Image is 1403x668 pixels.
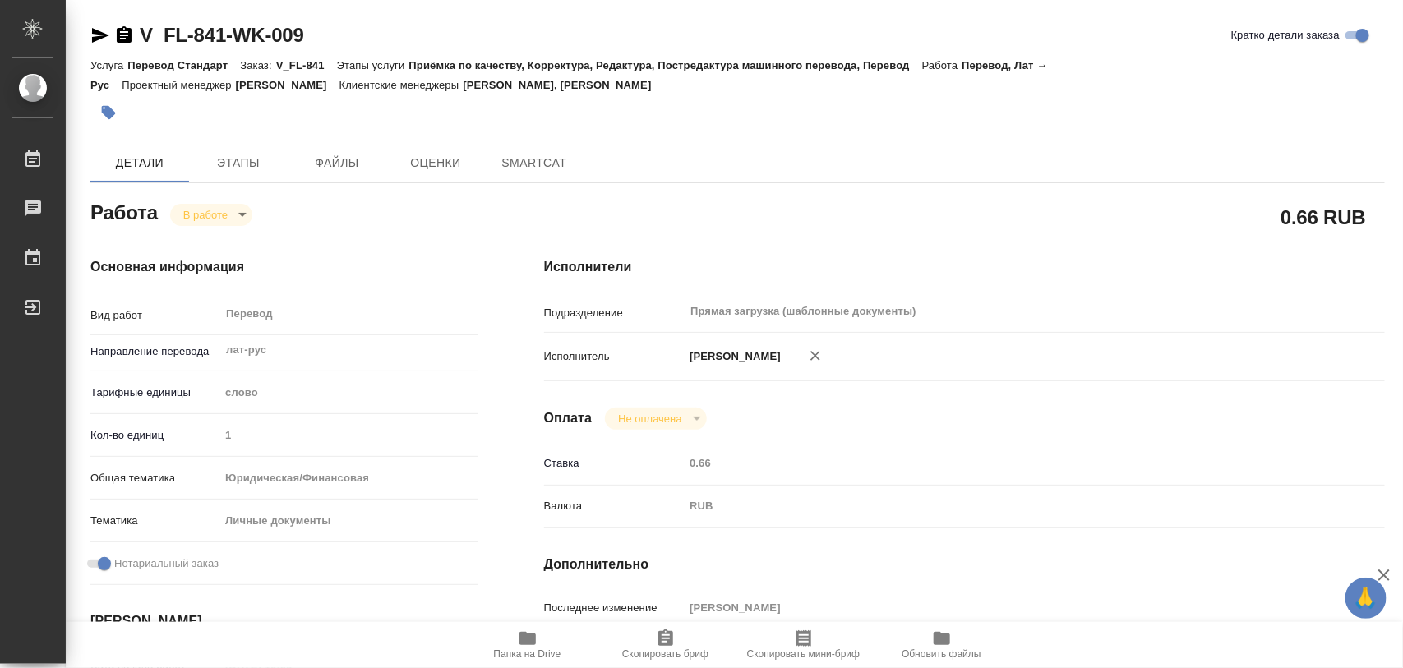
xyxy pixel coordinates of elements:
span: Скопировать бриф [622,648,708,660]
button: В работе [178,208,233,222]
button: Скопировать ссылку для ЯМессенджера [90,25,110,45]
span: Нотариальный заказ [114,555,219,572]
input: Пустое поле [684,596,1314,620]
p: Последнее изменение [544,600,685,616]
h4: Исполнители [544,257,1385,277]
button: Папка на Drive [459,622,597,668]
p: Исполнитель [544,348,685,365]
p: Тематика [90,513,219,529]
div: RUB [684,492,1314,520]
span: Оценки [396,153,475,173]
div: слово [219,379,478,407]
button: Скопировать бриф [597,622,735,668]
h4: Основная информация [90,257,478,277]
p: Подразделение [544,305,685,321]
span: Файлы [298,153,376,173]
span: Скопировать мини-бриф [747,648,860,660]
button: 🙏 [1345,578,1387,619]
span: 🙏 [1352,581,1380,615]
input: Пустое поле [219,423,478,447]
span: Этапы [199,153,278,173]
p: Общая тематика [90,470,219,486]
button: Не оплачена [613,412,686,426]
p: Вид работ [90,307,219,324]
div: Юридическая/Финансовая [219,464,478,492]
h4: Оплата [544,408,593,428]
span: Папка на Drive [494,648,561,660]
p: Проектный менеджер [122,79,235,91]
p: Валюта [544,498,685,514]
button: Добавить тэг [90,94,127,131]
span: Обновить файлы [902,648,981,660]
button: Скопировать мини-бриф [735,622,873,668]
p: Приёмка по качеству, Корректура, Редактура, Постредактура машинного перевода, Перевод [408,59,921,71]
h2: Работа [90,196,158,226]
h4: Дополнительно [544,555,1385,574]
span: Кратко детали заказа [1231,27,1340,44]
button: Обновить файлы [873,622,1011,668]
p: Работа [922,59,962,71]
p: Ставка [544,455,685,472]
a: V_FL-841-WK-009 [140,24,304,46]
p: Клиентские менеджеры [339,79,464,91]
p: Заказ: [240,59,275,71]
button: Скопировать ссылку [114,25,134,45]
p: [PERSON_NAME], [PERSON_NAME] [463,79,663,91]
div: В работе [170,204,252,226]
input: Пустое поле [684,451,1314,475]
p: Этапы услуги [337,59,409,71]
div: В работе [605,408,706,430]
span: Детали [100,153,179,173]
p: [PERSON_NAME] [684,348,781,365]
div: Личные документы [219,507,478,535]
p: Услуга [90,59,127,71]
p: Тарифные единицы [90,385,219,401]
p: Направление перевода [90,343,219,360]
p: Перевод Стандарт [127,59,240,71]
p: V_FL-841 [276,59,337,71]
p: [PERSON_NAME] [236,79,339,91]
p: Кол-во единиц [90,427,219,444]
span: SmartCat [495,153,574,173]
h2: 0.66 RUB [1281,203,1366,231]
h4: [PERSON_NAME] [90,611,478,631]
button: Удалить исполнителя [797,338,833,374]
